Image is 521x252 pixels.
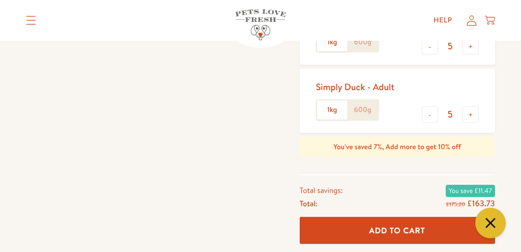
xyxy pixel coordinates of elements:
span: Add To Cart [369,225,425,236]
span: Total savings: [300,184,343,197]
span: Total: [300,197,317,210]
a: Help [425,10,460,31]
button: + [462,106,479,123]
summary: Translation missing: en.sections.header.menu [18,8,44,33]
s: £175.20 [446,200,465,208]
button: - [422,38,438,54]
div: You've saved 7%, Add more to get 10% off [300,137,495,157]
label: 1kg [317,33,348,52]
div: Simply Duck - Adult [316,81,395,93]
button: - [422,106,438,123]
span: You save £11.47 [446,185,495,197]
label: 1kg [317,100,348,120]
span: £163.73 [467,198,495,209]
img: Pets Love Fresh [235,9,286,40]
label: 600g [348,100,378,120]
iframe: Gorgias live chat messenger [470,204,511,242]
label: 600g [348,33,378,52]
button: + [462,38,479,54]
button: Add To Cart [300,217,495,244]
